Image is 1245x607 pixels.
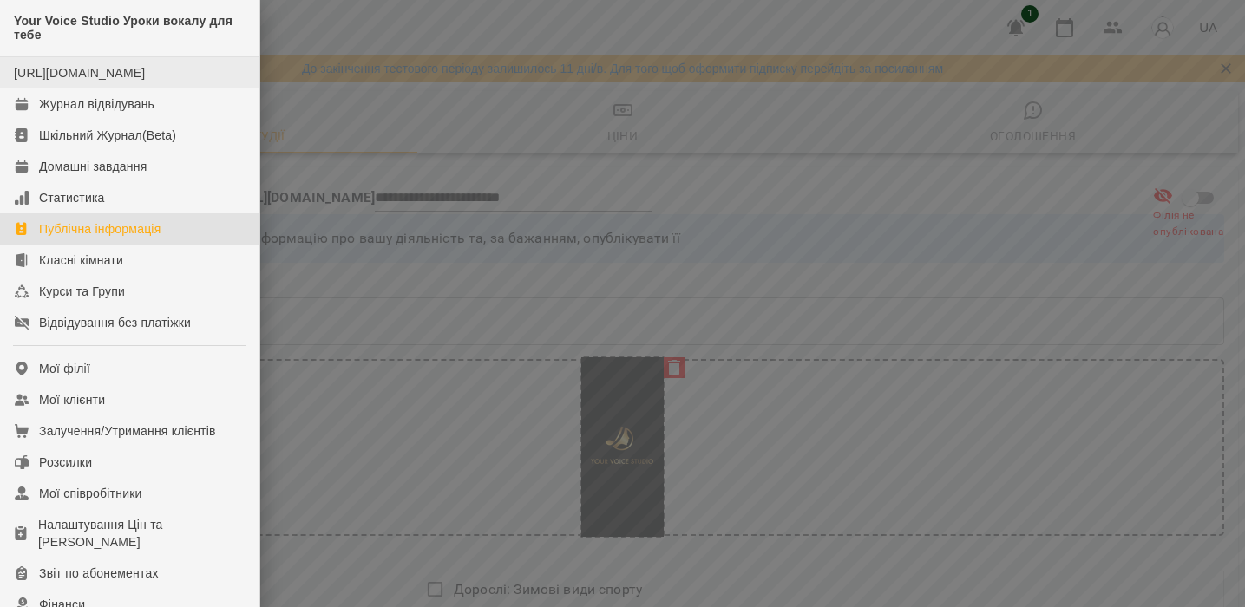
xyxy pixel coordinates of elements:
div: Журнал відвідувань [39,95,154,113]
div: Статистика [39,189,105,206]
div: Відвідування без платіжки [39,314,191,331]
span: Your Voice Studio Уроки вокалу для тебе [14,14,246,42]
div: Домашні завдання [39,158,147,175]
div: Звіт по абонементах [39,565,159,582]
div: Класні кімнати [39,251,123,269]
div: Залучення/Утримання клієнтів [39,422,216,440]
div: Мої філії [39,360,90,377]
div: Мої клієнти [39,391,105,408]
div: Мої співробітники [39,485,142,502]
div: Публічна інформація [39,220,161,238]
div: Розсилки [39,454,92,471]
a: [URL][DOMAIN_NAME] [14,66,145,80]
div: Курси та Групи [39,283,125,300]
div: Шкільний Журнал(Beta) [39,127,176,144]
div: Налаштування Цін та [PERSON_NAME] [38,516,246,551]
